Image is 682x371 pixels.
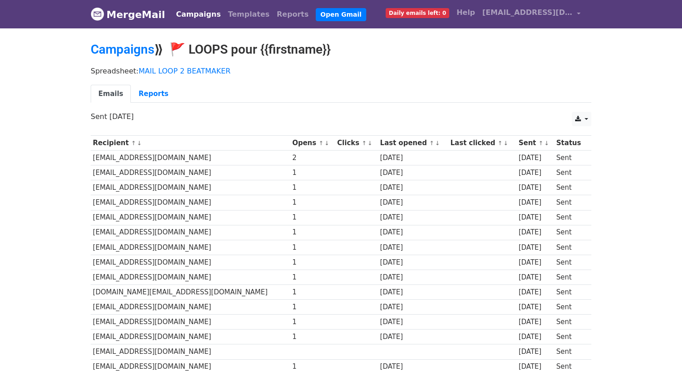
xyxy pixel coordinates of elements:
[554,136,587,151] th: Status
[554,195,587,210] td: Sent
[519,332,552,342] div: [DATE]
[362,140,367,147] a: ↑
[554,165,587,180] td: Sent
[91,151,290,165] td: [EMAIL_ADDRESS][DOMAIN_NAME]
[539,140,544,147] a: ↑
[292,332,333,342] div: 1
[292,243,333,253] div: 1
[382,4,453,22] a: Daily emails left: 0
[519,168,552,178] div: [DATE]
[380,257,446,268] div: [DATE]
[335,136,378,151] th: Clicks
[448,136,516,151] th: Last clicked
[318,140,323,147] a: ↑
[91,180,290,195] td: [EMAIL_ADDRESS][DOMAIN_NAME]
[554,300,587,315] td: Sent
[380,168,446,178] div: [DATE]
[554,270,587,284] td: Sent
[519,183,552,193] div: [DATE]
[544,140,549,147] a: ↓
[91,5,165,24] a: MergeMail
[380,317,446,327] div: [DATE]
[479,4,584,25] a: [EMAIL_ADDRESS][DOMAIN_NAME]
[91,225,290,240] td: [EMAIL_ADDRESS][DOMAIN_NAME]
[138,67,230,75] a: MAIL LOOP 2 BEATMAKER
[368,140,373,147] a: ↓
[91,210,290,225] td: [EMAIL_ADDRESS][DOMAIN_NAME]
[380,243,446,253] div: [DATE]
[435,140,440,147] a: ↓
[292,227,333,238] div: 1
[380,153,446,163] div: [DATE]
[380,227,446,238] div: [DATE]
[91,255,290,270] td: [EMAIL_ADDRESS][DOMAIN_NAME]
[386,8,449,18] span: Daily emails left: 0
[554,151,587,165] td: Sent
[290,136,335,151] th: Opens
[519,287,552,298] div: [DATE]
[131,140,136,147] a: ↑
[429,140,434,147] a: ↑
[519,212,552,223] div: [DATE]
[516,136,554,151] th: Sent
[637,328,682,371] iframe: Chat Widget
[292,257,333,268] div: 1
[91,7,104,21] img: MergeMail logo
[380,212,446,223] div: [DATE]
[91,136,290,151] th: Recipient
[292,168,333,178] div: 1
[292,212,333,223] div: 1
[91,42,154,57] a: Campaigns
[91,112,591,121] p: Sent [DATE]
[554,285,587,300] td: Sent
[554,180,587,195] td: Sent
[380,197,446,208] div: [DATE]
[554,240,587,255] td: Sent
[131,85,176,103] a: Reports
[91,300,290,315] td: [EMAIL_ADDRESS][DOMAIN_NAME]
[637,328,682,371] div: Widget de chat
[503,140,508,147] a: ↓
[292,197,333,208] div: 1
[91,344,290,359] td: [EMAIL_ADDRESS][DOMAIN_NAME]
[380,302,446,312] div: [DATE]
[519,347,552,357] div: [DATE]
[273,5,313,23] a: Reports
[554,330,587,344] td: Sent
[554,315,587,330] td: Sent
[91,66,591,76] p: Spreadsheet:
[380,287,446,298] div: [DATE]
[292,153,333,163] div: 2
[91,42,591,57] h2: ⟫ 🚩 LOOPS pour {{firstname}}
[519,197,552,208] div: [DATE]
[554,225,587,240] td: Sent
[519,153,552,163] div: [DATE]
[519,227,552,238] div: [DATE]
[519,243,552,253] div: [DATE]
[378,136,448,151] th: Last opened
[91,285,290,300] td: [DOMAIN_NAME][EMAIL_ADDRESS][DOMAIN_NAME]
[519,272,552,283] div: [DATE]
[554,210,587,225] td: Sent
[498,140,502,147] a: ↑
[91,85,131,103] a: Emails
[292,302,333,312] div: 1
[519,302,552,312] div: [DATE]
[519,257,552,268] div: [DATE]
[224,5,273,23] a: Templates
[292,183,333,193] div: 1
[380,332,446,342] div: [DATE]
[91,240,290,255] td: [EMAIL_ADDRESS][DOMAIN_NAME]
[324,140,329,147] a: ↓
[519,317,552,327] div: [DATE]
[292,272,333,283] div: 1
[91,195,290,210] td: [EMAIL_ADDRESS][DOMAIN_NAME]
[316,8,366,21] a: Open Gmail
[482,7,572,18] span: [EMAIL_ADDRESS][DOMAIN_NAME]
[91,315,290,330] td: [EMAIL_ADDRESS][DOMAIN_NAME]
[380,272,446,283] div: [DATE]
[554,255,587,270] td: Sent
[554,344,587,359] td: Sent
[292,287,333,298] div: 1
[91,270,290,284] td: [EMAIL_ADDRESS][DOMAIN_NAME]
